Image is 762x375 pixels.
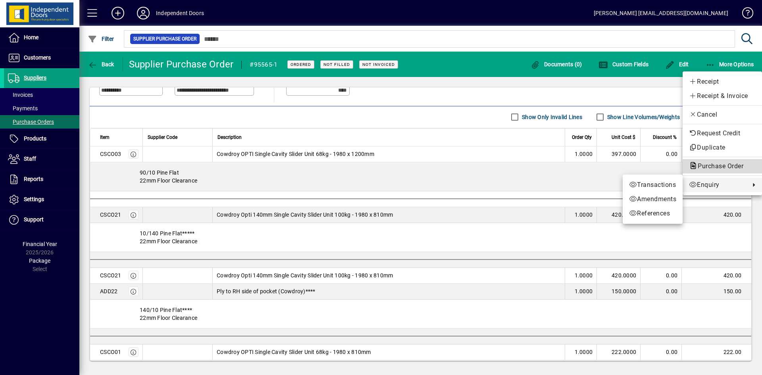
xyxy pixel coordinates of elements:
span: Purchase Order [689,162,747,170]
span: Duplicate [689,143,756,152]
span: Amendments [629,194,676,204]
span: Cancel [689,110,756,119]
span: Receipt [689,77,756,87]
span: Enquiry [689,180,746,190]
span: Receipt & Invoice [689,91,756,101]
span: References [629,209,676,218]
span: Request Credit [689,129,756,138]
span: Transactions [629,180,676,190]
